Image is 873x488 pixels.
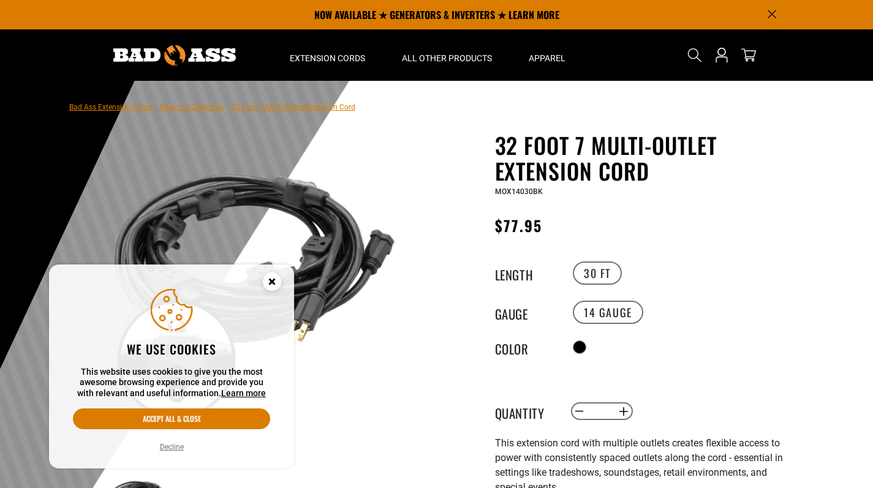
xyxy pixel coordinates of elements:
span: $77.95 [495,214,542,236]
legend: Length [495,265,556,281]
span: Extension Cords [290,53,365,64]
a: Bad Ass Extension Cords [69,103,152,111]
summary: Search [685,45,705,65]
legend: Gauge [495,304,556,320]
nav: breadcrumbs [69,99,355,114]
span: MOX14030BK [495,187,543,196]
label: 14 Gauge [573,301,643,324]
span: › [154,103,157,111]
span: All Other Products [402,53,492,64]
summary: All Other Products [384,29,510,81]
a: Learn more [221,388,266,398]
aside: Cookie Consent [49,265,294,469]
h2: We use cookies [73,341,270,357]
img: Bad Ass Extension Cords [113,45,236,66]
img: black [105,135,401,430]
legend: Color [495,339,556,355]
summary: Extension Cords [271,29,384,81]
span: 32 Foot 7 Multi-Outlet Extension Cord [232,103,355,111]
span: Apparel [529,53,565,64]
h1: 32 Foot 7 Multi-Outlet Extension Cord [495,132,795,184]
p: This website uses cookies to give you the most awesome browsing experience and provide you with r... [73,367,270,399]
label: 30 FT [573,261,622,285]
label: Quantity [495,404,556,419]
button: Accept all & close [73,408,270,429]
span: › [227,103,229,111]
summary: Apparel [510,29,584,81]
a: Return to Collection [159,103,224,111]
button: Decline [156,441,187,453]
